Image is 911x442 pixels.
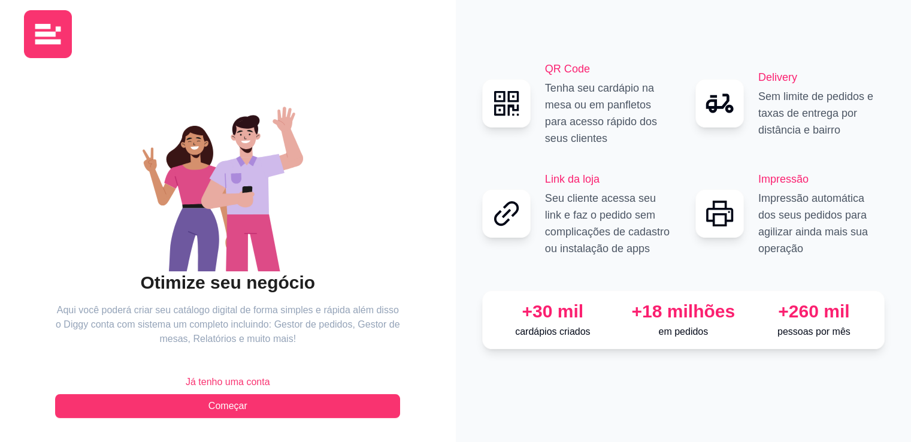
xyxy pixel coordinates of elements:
p: Tenha seu cardápio na mesa ou em panfletos para acesso rápido dos seus clientes [545,80,671,147]
div: +30 mil [492,301,613,322]
p: Impressão automática dos seus pedidos para agilizar ainda mais sua operação [758,190,885,257]
h2: QR Code [545,60,671,77]
h2: Otimize seu negócio [55,271,400,294]
article: Aqui você poderá criar seu catálogo digital de forma simples e rápida além disso o Diggy conta co... [55,303,400,346]
p: pessoas por mês [753,325,874,339]
p: Sem limite de pedidos e taxas de entrega por distância e bairro [758,88,885,138]
div: animation [55,92,400,271]
button: Começar [55,394,400,418]
span: Começar [208,399,247,413]
p: Seu cliente acessa seu link e faz o pedido sem complicações de cadastro ou instalação de apps [545,190,671,257]
div: +260 mil [753,301,874,322]
img: logo [24,10,72,58]
div: +18 milhões [623,301,744,322]
h2: Delivery [758,69,885,86]
span: Já tenho uma conta [186,375,270,389]
p: cardápios criados [492,325,613,339]
p: em pedidos [623,325,744,339]
h2: Impressão [758,171,885,187]
button: Já tenho uma conta [55,370,400,394]
h2: Link da loja [545,171,671,187]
